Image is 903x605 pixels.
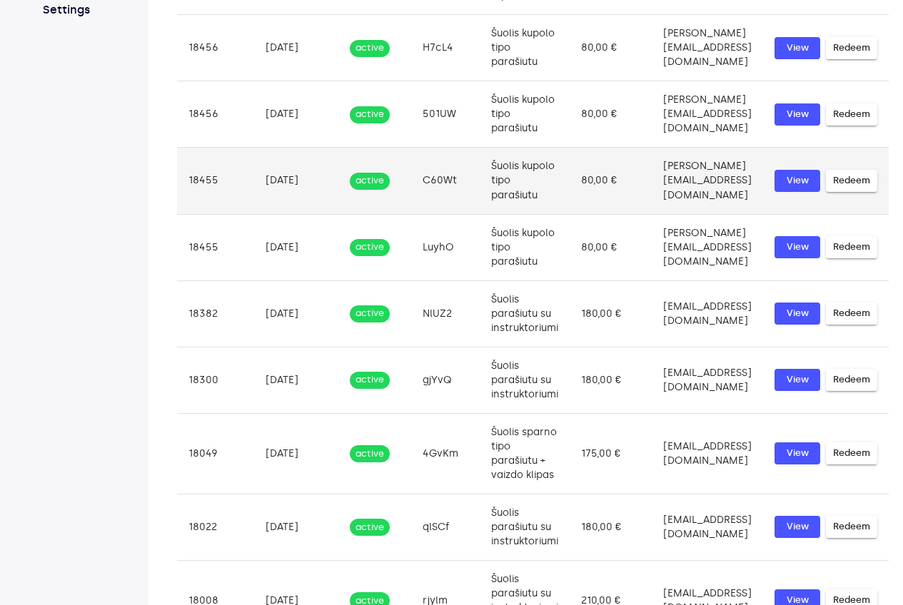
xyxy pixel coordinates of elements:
td: 18300 [177,347,254,413]
span: active [350,240,390,254]
td: 180,00 € [570,347,652,413]
button: View [775,103,820,126]
td: [PERSON_NAME][EMAIL_ADDRESS][DOMAIN_NAME] [652,214,763,280]
td: Šuolis sparno tipo parašiutu + vaizdo klipas [480,413,570,494]
td: [EMAIL_ADDRESS][DOMAIN_NAME] [652,413,763,494]
td: 180,00 € [570,494,652,560]
button: View [775,442,820,464]
td: Šuolis kupolo tipo parašiutu [480,81,570,148]
button: View [775,516,820,538]
span: active [350,373,390,387]
button: Redeem [826,442,877,464]
span: Redeem [833,40,870,56]
button: Redeem [826,37,877,59]
td: 18382 [177,280,254,347]
button: Redeem [826,236,877,258]
td: [PERSON_NAME][EMAIL_ADDRESS][DOMAIN_NAME] [652,81,763,148]
td: [DATE] [254,494,338,560]
td: C60Wt [411,148,480,214]
td: [EMAIL_ADDRESS][DOMAIN_NAME] [652,280,763,347]
td: [DATE] [254,148,338,214]
span: Redeem [833,372,870,388]
span: active [350,41,390,55]
td: NlUZ2 [411,280,480,347]
td: 18022 [177,494,254,560]
button: View [775,236,820,258]
button: Redeem [826,103,877,126]
td: 80,00 € [570,15,652,81]
td: LuyhO [411,214,480,280]
td: [DATE] [254,81,338,148]
td: Šuolis parašiutu su instruktoriumi [480,347,570,413]
td: [EMAIL_ADDRESS][DOMAIN_NAME] [652,494,763,560]
span: View [782,106,813,123]
td: Šuolis parašiutu su instruktoriumi [480,280,570,347]
td: 4GvKm [411,413,480,494]
span: Redeem [833,445,870,462]
td: [DATE] [254,15,338,81]
span: View [782,372,813,388]
td: H7cL4 [411,15,480,81]
td: 80,00 € [570,148,652,214]
button: Redeem [826,302,877,325]
button: View [775,37,820,59]
td: Šuolis parašiutu su instruktoriumi [480,494,570,560]
td: 18456 [177,81,254,148]
button: View [775,369,820,391]
span: active [350,447,390,461]
td: 80,00 € [570,214,652,280]
td: [DATE] [254,347,338,413]
span: Redeem [833,173,870,189]
td: [PERSON_NAME][EMAIL_ADDRESS][DOMAIN_NAME] [652,15,763,81]
span: View [782,305,813,322]
button: Redeem [826,369,877,391]
span: View [782,239,813,255]
td: [DATE] [254,413,338,494]
td: Šuolis kupolo tipo parašiutu [480,214,570,280]
span: View [782,445,813,462]
span: View [782,173,813,189]
td: 80,00 € [570,81,652,148]
td: 18455 [177,148,254,214]
td: qlSCf [411,494,480,560]
td: 18049 [177,413,254,494]
a: Settings [40,1,137,19]
span: active [350,174,390,188]
td: Šuolis kupolo tipo parašiutu [480,148,570,214]
button: Redeem [826,516,877,538]
span: Redeem [833,519,870,535]
button: Redeem [826,170,877,192]
button: View [775,170,820,192]
td: [PERSON_NAME][EMAIL_ADDRESS][DOMAIN_NAME] [652,148,763,214]
span: View [782,519,813,535]
span: active [350,521,390,534]
span: Redeem [833,239,870,255]
td: [DATE] [254,214,338,280]
td: 180,00 € [570,280,652,347]
td: Šuolis kupolo tipo parašiutu [480,15,570,81]
span: active [350,307,390,320]
td: 18456 [177,15,254,81]
td: [DATE] [254,280,338,347]
span: Redeem [833,106,870,123]
td: 501UW [411,81,480,148]
td: gjYvQ [411,347,480,413]
button: View [775,302,820,325]
td: 18455 [177,214,254,280]
span: Redeem [833,305,870,322]
td: [EMAIL_ADDRESS][DOMAIN_NAME] [652,347,763,413]
td: 175,00 € [570,413,652,494]
span: View [782,40,813,56]
span: active [350,108,390,121]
